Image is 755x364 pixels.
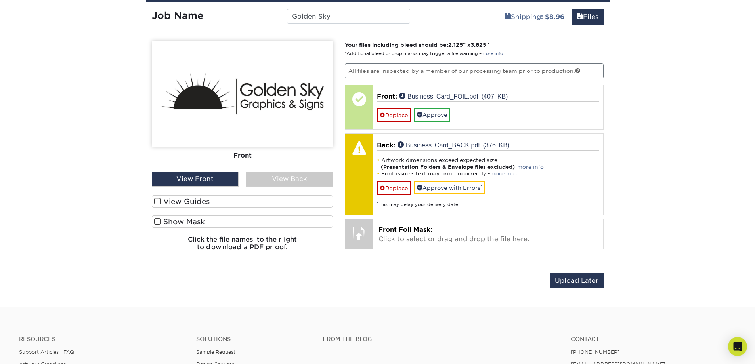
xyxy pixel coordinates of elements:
[196,336,311,343] h4: Solutions
[246,172,333,187] div: View Back
[505,13,511,21] span: shipping
[499,9,570,25] a: Shipping: $8.96
[377,181,411,195] a: Replace
[345,42,489,48] strong: Your files including bleed should be: " x "
[152,215,333,228] label: Show Mask
[398,141,509,148] a: Business Card_BACK.pdf (376 KB)
[152,236,333,257] h6: Click the file names to the right to download a PDF proof.
[19,336,184,343] h4: Resources
[345,63,604,78] p: All files are inspected by a member of our processing team prior to production.
[287,9,410,24] input: Enter a job name
[152,10,203,21] strong: Job Name
[381,164,515,170] strong: (Presentation Folders & Envelope files excluded)
[152,147,333,164] div: Front
[323,336,549,343] h4: From the Blog
[377,108,411,122] a: Replace
[152,172,239,187] div: View Front
[490,171,517,177] a: more info
[414,181,485,194] a: Approve with Errors*
[377,141,396,149] span: Back:
[571,349,620,355] a: [PHONE_NUMBER]
[470,42,486,48] span: 3.625
[152,195,333,208] label: View Guides
[378,225,598,244] p: Click to select or drag and drop the file here.
[517,164,544,170] a: more info
[377,195,599,208] div: This may delay your delivery date!
[377,93,397,100] span: Front:
[414,108,450,122] a: Approve
[196,349,235,355] a: Sample Request
[448,42,463,48] span: 2.125
[541,13,564,21] b: : $8.96
[345,51,503,56] small: *Additional bleed or crop marks may trigger a file warning –
[377,170,599,177] li: Font issue - text may print incorrectly -
[550,273,604,288] input: Upload Later
[399,93,508,99] a: Business Card_FOIL.pdf (407 KB)
[577,13,583,21] span: files
[728,337,747,356] div: Open Intercom Messenger
[377,157,599,170] li: Artwork dimensions exceed expected size. -
[571,336,736,343] a: Contact
[572,9,604,25] a: Files
[378,226,432,233] span: Front Foil Mask:
[482,51,503,56] a: more info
